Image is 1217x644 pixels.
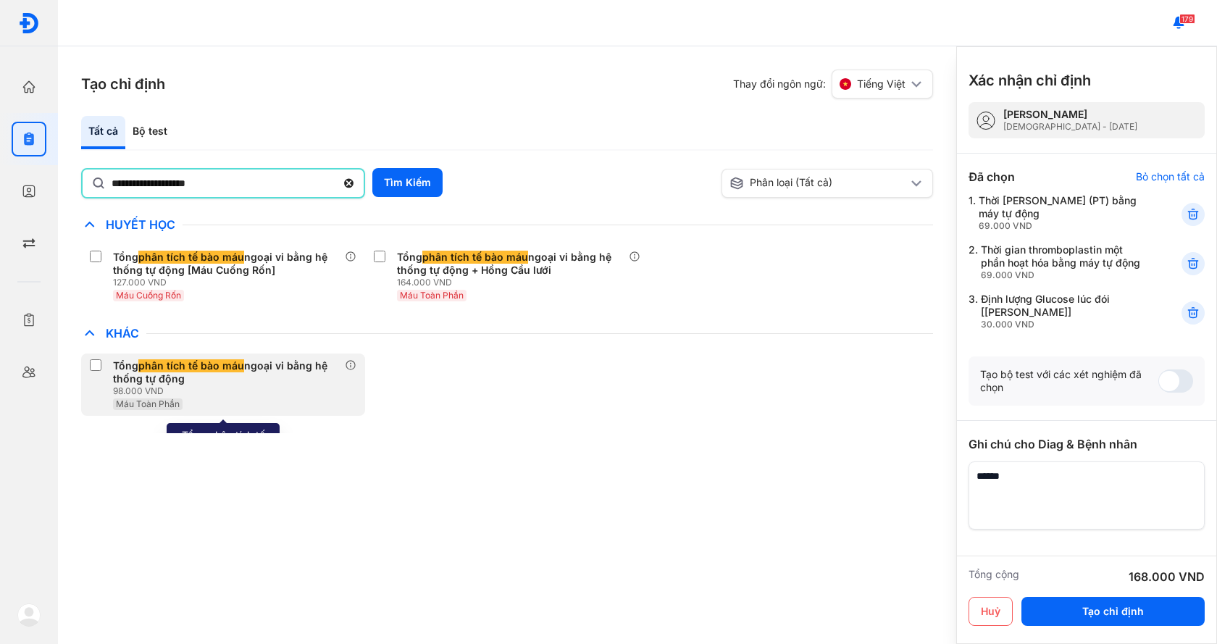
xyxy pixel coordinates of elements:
span: Khác [99,326,146,340]
div: [PERSON_NAME] [1003,108,1137,121]
span: phân tích tế bào máu [138,251,244,264]
div: Phân loại (Tất cả) [729,176,908,191]
div: Định lượng Glucose lúc đói [[PERSON_NAME]] [981,293,1146,330]
span: 179 [1179,14,1195,24]
div: 69.000 VND [981,269,1146,281]
div: 164.000 VND [397,277,629,288]
div: Tạo bộ test với các xét nghiệm đã chọn [980,368,1158,394]
div: Thời gian thromboplastin một phần hoạt hóa bằng máy tự động [981,243,1146,281]
div: Tổng ngoại vi bằng hệ thống tự động + Hồng Cầu lưới [397,251,623,277]
div: 127.000 VND [113,277,345,288]
div: 30.000 VND [981,319,1146,330]
img: logo [18,12,40,34]
div: Bộ test [125,116,175,149]
button: Tạo chỉ định [1021,597,1205,626]
div: [DEMOGRAPHIC_DATA] - [DATE] [1003,121,1137,133]
button: Huỷ [969,597,1013,626]
div: Bỏ chọn tất cả [1136,170,1205,183]
div: Đã chọn [969,168,1015,185]
span: Máu Toàn Phần [400,290,464,301]
div: Tổng ngoại vi bằng hệ thống tự động [Máu Cuống Rốn] [113,251,339,277]
div: 3. [969,293,1146,330]
div: Thời [PERSON_NAME] (PT) bằng máy tự động [979,194,1146,232]
div: 1. [969,194,1146,232]
span: Huyết Học [99,217,183,232]
span: phân tích tế bào máu [422,251,528,264]
div: Tổng ngoại vi bằng hệ thống tự động [113,359,339,385]
div: 98.000 VND [113,385,345,397]
div: Tổng cộng [969,568,1019,585]
h3: Xác nhận chỉ định [969,70,1091,91]
div: Tất cả [81,116,125,149]
h3: Tạo chỉ định [81,74,165,94]
div: 2. [969,243,1146,281]
div: 69.000 VND [979,220,1146,232]
span: Máu Cuống Rốn [116,290,181,301]
div: Ghi chú cho Diag & Bệnh nhân [969,435,1205,453]
div: Thay đổi ngôn ngữ: [733,70,933,99]
button: Tìm Kiếm [372,168,443,197]
span: phân tích tế bào máu [138,359,244,372]
span: Tiếng Việt [857,78,906,91]
img: logo [17,603,41,627]
span: Máu Toàn Phần [116,398,180,409]
div: 168.000 VND [1129,568,1205,585]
